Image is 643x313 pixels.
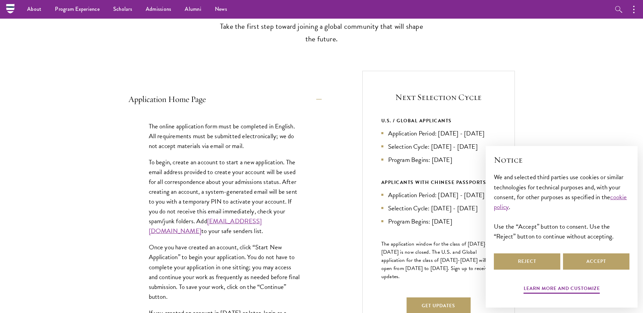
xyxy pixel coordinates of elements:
p: Take the first step toward joining a global community that will shape the future. [217,20,427,45]
p: Once you have created an account, click “Start New Application” to begin your application. You do... [149,242,301,301]
li: Selection Cycle: [DATE] - [DATE] [381,142,496,151]
button: Application Home Page [128,91,322,107]
li: Program Begins: [DATE] [381,216,496,226]
li: Program Begins: [DATE] [381,155,496,165]
button: Reject [494,253,560,270]
div: We and selected third parties use cookies or similar technologies for technical purposes and, wit... [494,172,629,241]
a: cookie policy [494,192,627,212]
button: Accept [563,253,629,270]
div: U.S. / GLOBAL APPLICANTS [381,117,496,125]
h5: Next Selection Cycle [381,91,496,103]
li: Selection Cycle: [DATE] - [DATE] [381,203,496,213]
h2: Notice [494,154,629,166]
button: Learn more and customize [524,284,600,295]
li: Application Period: [DATE] - [DATE] [381,128,496,138]
p: The online application form must be completed in English. All requirements must be submitted elec... [149,121,301,151]
span: The application window for the class of [DATE]-[DATE] is now closed. The U.S. and Global applicat... [381,240,493,280]
a: [EMAIL_ADDRESS][DOMAIN_NAME] [149,216,262,236]
li: Application Period: [DATE] - [DATE] [381,190,496,200]
p: To begin, create an account to start a new application. The email address provided to create your... [149,157,301,236]
div: APPLICANTS WITH CHINESE PASSPORTS [381,178,496,187]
